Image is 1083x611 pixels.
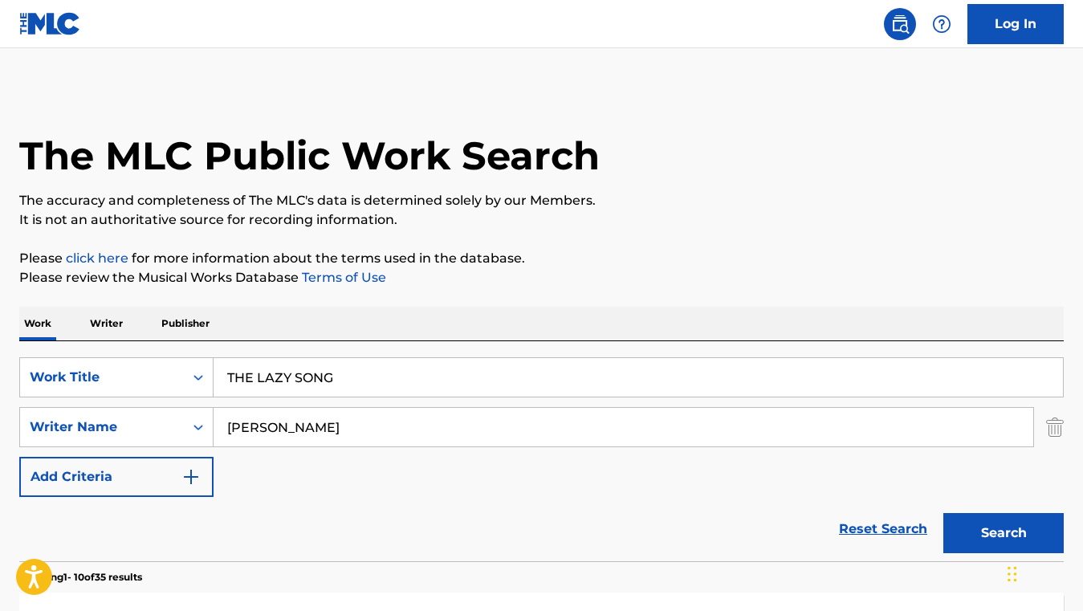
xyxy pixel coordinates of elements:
[19,357,1064,561] form: Search Form
[181,467,201,487] img: 9d2ae6d4665cec9f34b9.svg
[19,268,1064,287] p: Please review the Musical Works Database
[831,511,935,547] a: Reset Search
[890,14,910,34] img: search
[943,513,1064,553] button: Search
[19,570,142,585] p: Showing 1 - 10 of 35 results
[30,418,174,437] div: Writer Name
[19,210,1064,230] p: It is not an authoritative source for recording information.
[19,457,214,497] button: Add Criteria
[1046,407,1064,447] img: Delete Criterion
[19,191,1064,210] p: The accuracy and completeness of The MLC's data is determined solely by our Members.
[19,249,1064,268] p: Please for more information about the terms used in the database.
[932,14,951,34] img: help
[1003,534,1083,611] iframe: Chat Widget
[967,4,1064,44] a: Log In
[884,8,916,40] a: Public Search
[926,8,958,40] div: Help
[30,368,174,387] div: Work Title
[1008,550,1017,598] div: Drag
[85,307,128,340] p: Writer
[157,307,214,340] p: Publisher
[19,12,81,35] img: MLC Logo
[19,307,56,340] p: Work
[19,132,600,180] h1: The MLC Public Work Search
[66,251,128,266] a: click here
[299,270,386,285] a: Terms of Use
